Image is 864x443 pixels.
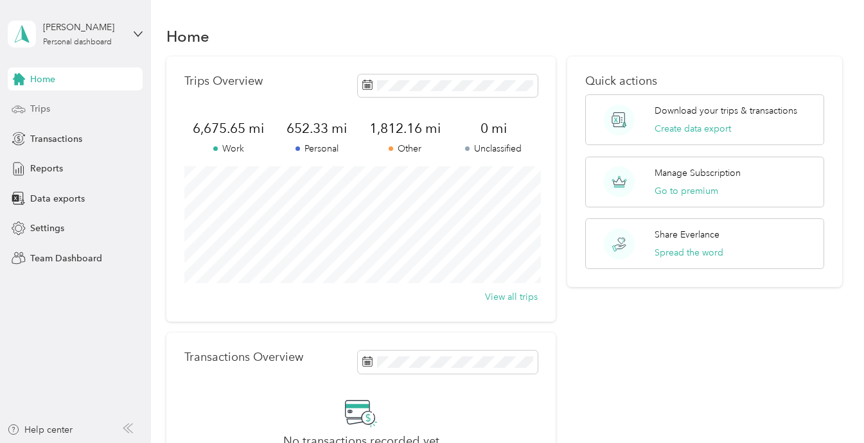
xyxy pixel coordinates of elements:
span: Settings [30,221,64,235]
p: Work [184,142,273,155]
span: Data exports [30,192,85,205]
p: Unclassified [450,142,538,155]
button: Help center [7,423,73,437]
span: 1,812.16 mi [361,119,450,137]
button: Create data export [655,122,731,135]
button: Go to premium [655,184,718,198]
span: 6,675.65 mi [184,119,273,137]
iframe: Everlance-gr Chat Button Frame [792,371,864,443]
div: [PERSON_NAME] [43,21,123,34]
h1: Home [166,30,209,43]
span: Trips [30,102,50,116]
p: Download your trips & transactions [655,104,797,117]
p: Quick actions [585,74,824,88]
button: View all trips [485,290,538,304]
span: Transactions [30,132,82,146]
p: Other [361,142,450,155]
p: Manage Subscription [655,166,741,180]
span: Home [30,73,55,86]
p: Trips Overview [184,74,263,88]
div: Personal dashboard [43,39,112,46]
span: 0 mi [450,119,538,137]
span: Reports [30,162,63,175]
button: Spread the word [655,246,723,259]
span: 652.33 mi [273,119,362,137]
span: Team Dashboard [30,252,102,265]
p: Transactions Overview [184,351,303,364]
p: Personal [273,142,362,155]
p: Share Everlance [655,228,719,241]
